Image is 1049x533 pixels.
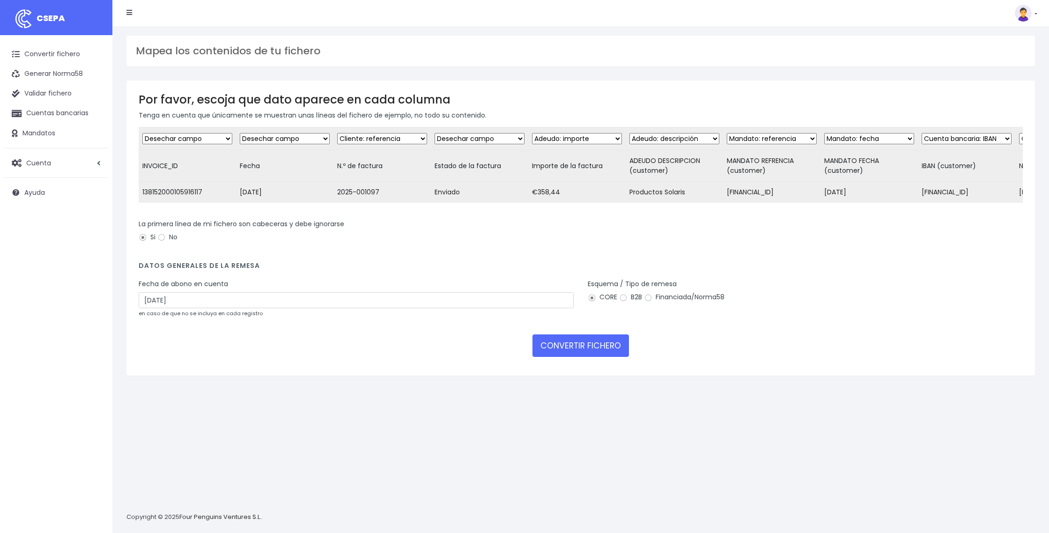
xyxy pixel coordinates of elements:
span: Ayuda [24,188,45,197]
td: N.º de factura [333,150,431,182]
td: Productos Solaris [626,182,723,203]
button: CONVERTIR FICHERO [532,334,629,357]
img: logo [12,7,35,30]
a: Generar Norma58 [5,64,108,84]
td: ADEUDO DESCRIPCION (customer) [626,150,723,182]
td: [FINANCIAL_ID] [918,182,1015,203]
td: [DATE] [236,182,333,203]
td: 2025-001097 [333,182,431,203]
img: profile [1015,5,1032,22]
p: Copyright © 2025 . [126,512,263,522]
p: Tenga en cuenta que únicamente se muestran unas líneas del fichero de ejemplo, no todo su contenido. [139,110,1023,120]
a: Convertir fichero [5,44,108,64]
a: Four Penguins Ventures S.L. [179,512,261,521]
td: MANDATO FECHA (customer) [820,150,918,182]
label: Si [139,232,155,242]
a: Cuentas bancarias [5,104,108,123]
td: MANDATO REFRENCIA (customer) [723,150,820,182]
label: CORE [588,292,617,302]
td: Fecha [236,150,333,182]
td: Estado de la factura [431,150,528,182]
a: Ayuda [5,183,108,202]
a: Validar fichero [5,84,108,104]
small: en caso de que no se incluya en cada registro [139,310,263,317]
label: Financiada/Norma58 [644,292,724,302]
td: 138152000105916117 [139,182,236,203]
label: B2B [619,292,642,302]
span: CSEPA [37,12,65,24]
td: Enviado [431,182,528,203]
label: Esquema / Tipo de remesa [588,279,677,289]
td: Importe de la factura [528,150,626,182]
td: [FINANCIAL_ID] [723,182,820,203]
a: Mandatos [5,124,108,143]
label: Fecha de abono en cuenta [139,279,228,289]
td: INVOICE_ID [139,150,236,182]
td: [DATE] [820,182,918,203]
h3: Mapea los contenidos de tu fichero [136,45,1026,57]
span: Cuenta [26,158,51,167]
a: Cuenta [5,153,108,173]
td: €358,44 [528,182,626,203]
label: La primera línea de mi fichero son cabeceras y debe ignorarse [139,219,344,229]
td: IBAN (customer) [918,150,1015,182]
label: No [157,232,177,242]
h3: Por favor, escoja que dato aparece en cada columna [139,93,1023,106]
h4: Datos generales de la remesa [139,262,1023,274]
